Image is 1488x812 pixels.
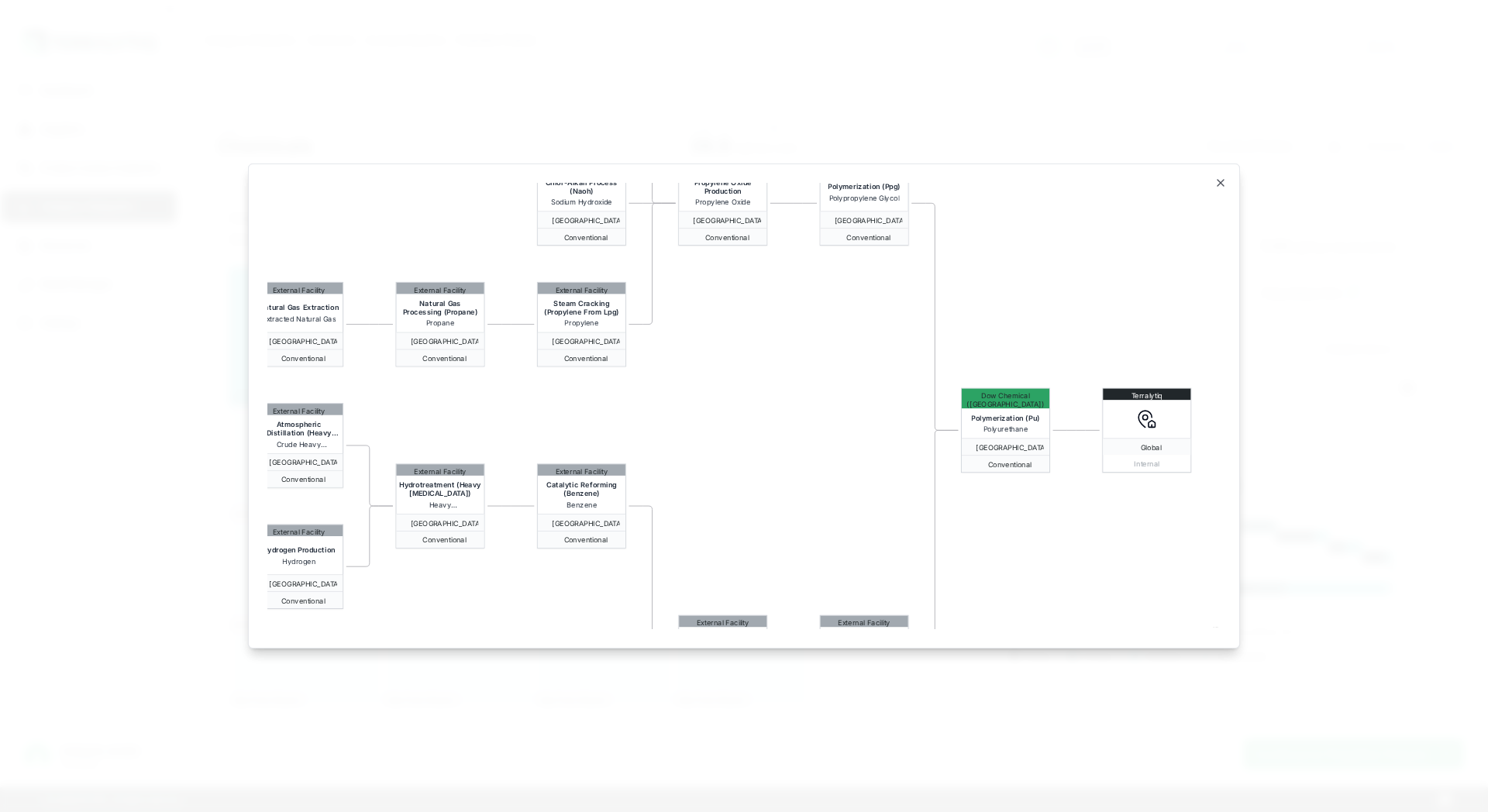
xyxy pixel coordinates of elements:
[399,501,481,509] span: Heavy [MEDICAL_DATA]
[551,198,611,206] span: Sodium Hydroxide
[695,198,750,206] span: Propylene Oxide
[260,596,336,604] span: conventional
[971,413,1039,421] span: Polymerization (Pu)
[983,425,1028,433] span: Polyurethane
[402,353,478,362] span: conventional
[564,318,598,327] span: Propylene
[962,389,1049,409] div: Dow Chemical ([GEOGRAPHIC_DATA])
[402,535,478,544] span: conventional
[543,353,619,362] span: conventional
[629,506,675,657] g: Edge from 11 to 17
[414,283,466,294] div: External Facility
[1213,627,1218,628] a: React Flow attribution
[540,299,622,316] span: Steam Cracking (Propylene From Lpg)
[282,556,315,565] span: Hydrogen
[273,283,325,294] div: External Facility
[259,303,339,311] span: Natural Gas Extraction
[399,480,481,497] span: Hydrotreatment (Heavy [MEDICAL_DATA])
[556,283,608,294] div: External Facility
[260,579,336,587] span: Malaysia
[826,215,902,224] span: Malaysia
[911,430,958,657] g: Edge from 18 to 19
[967,442,1043,451] span: Malaysia
[697,616,749,628] div: External Facility
[838,616,890,628] div: External Facility
[273,525,325,536] div: External Facility
[273,404,325,415] div: External Facility
[262,315,336,323] span: Extracted Natural Gas
[543,337,619,346] span: Malaysia
[1131,389,1162,401] div: Terralytiq
[399,299,481,316] span: Natural Gas Processing (Propane)
[543,518,619,527] span: Malaysia
[682,177,764,194] span: Propylene Oxide Production
[260,475,336,483] span: conventional
[543,232,619,241] span: conventional
[826,232,902,241] span: conventional
[543,215,619,224] span: Malaysia
[629,203,675,324] g: Edge from 5 to 6
[426,318,454,327] span: Propane
[1103,455,1190,472] div: Internal
[540,480,622,497] span: Catalytic Reforming (Benzene)
[414,464,466,476] div: External Facility
[346,506,393,566] g: Edge from 12 to 10
[1109,442,1185,451] span: Global
[911,203,958,430] g: Edge from 7 to 19
[260,458,336,466] span: Malaysia
[556,464,608,476] div: External Facility
[402,518,478,527] span: Malaysia
[258,420,340,437] span: Atmospheric Distillation (Heavy [MEDICAL_DATA])
[543,535,619,544] span: conventional
[260,353,336,362] span: conventional
[402,337,478,346] span: Malaysia
[829,194,900,202] span: Polypropylene Glycol
[684,215,760,224] span: Malaysia
[567,501,597,509] span: Benzene
[258,440,340,449] span: Crude Heavy [MEDICAL_DATA]
[346,446,393,506] g: Edge from 9 to 10
[263,545,336,554] span: Hydrogen Production
[540,177,622,194] span: Chlor-Alkali Process (Naoh)
[684,232,760,241] span: conventional
[260,337,336,346] span: Malaysia
[828,182,901,191] span: Polymerization (Ppg)
[629,82,675,203] g: Edge from 1 to 6
[967,459,1043,468] span: conventional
